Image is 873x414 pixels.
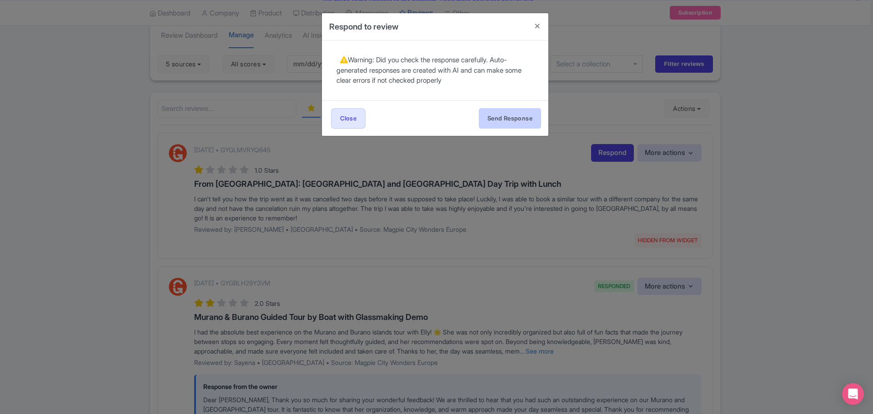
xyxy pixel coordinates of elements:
[336,55,534,86] div: Warning: Did you check the response carefully. Auto-generated responses are created with AI and c...
[842,383,864,405] div: Open Intercom Messenger
[329,20,399,33] h4: Respond to review
[527,13,548,39] button: Close
[331,108,366,129] a: Close
[479,108,541,129] button: Send Response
